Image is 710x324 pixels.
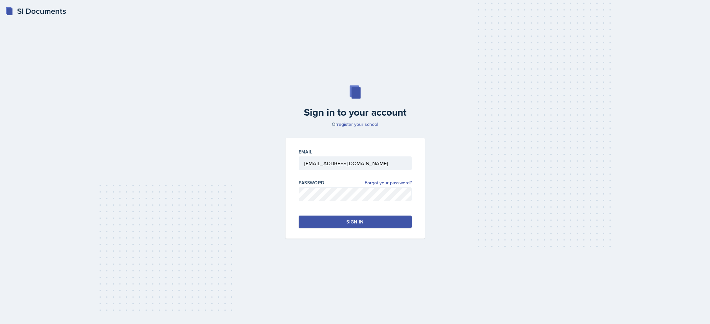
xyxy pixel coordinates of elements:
p: Or [282,121,429,127]
h2: Sign in to your account [282,106,429,118]
a: SI Documents [5,5,66,17]
a: register your school [337,121,378,127]
a: Forgot your password? [365,179,412,186]
div: Sign in [346,219,363,225]
label: Password [299,179,325,186]
input: Email [299,156,412,170]
button: Sign in [299,216,412,228]
label: Email [299,149,312,155]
